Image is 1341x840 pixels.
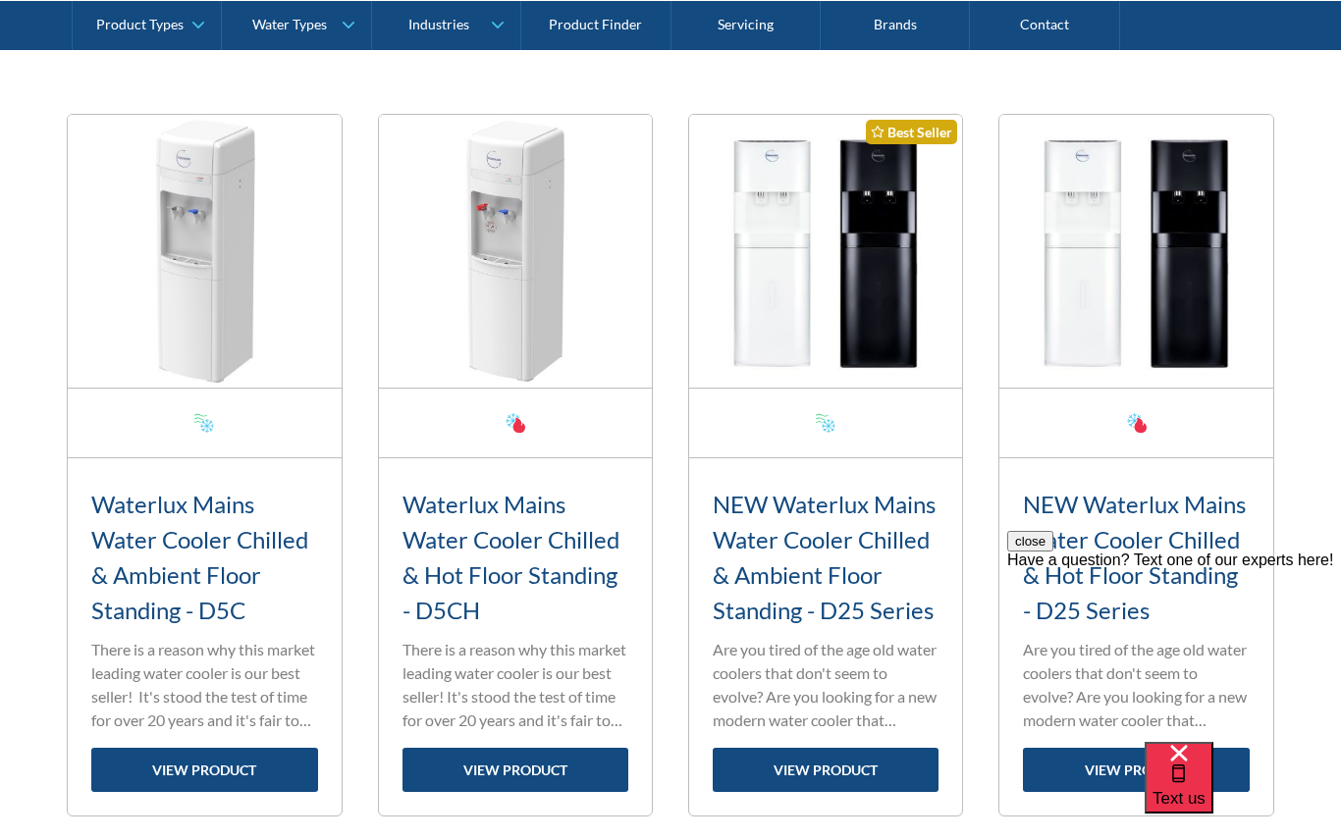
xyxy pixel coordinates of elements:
a: view product [402,748,628,792]
h3: Waterlux Mains Water Cooler Chilled & Hot Floor Standing - D5CH [402,487,628,628]
iframe: podium webchat widget prompt [1007,531,1341,766]
h3: Waterlux Mains Water Cooler Chilled & Ambient Floor Standing - D5C [91,487,317,628]
p: There is a reason why this market leading water cooler is our best seller! It's stood the test of... [91,638,317,732]
h3: NEW Waterlux Mains Water Cooler Chilled & Hot Floor Standing - D25 Series [1023,487,1249,628]
iframe: podium webchat widget bubble [1145,742,1341,840]
a: view product [1023,748,1249,792]
h3: NEW Waterlux Mains Water Cooler Chilled & Ambient Floor Standing - D25 Series [713,487,939,628]
div: Water Types [252,16,327,32]
div: Industries [408,16,469,32]
a: view product [91,748,317,792]
img: Waterlux Mains Water Cooler Chilled & Hot Floor Standing - D5CH [379,115,652,388]
a: view product [713,748,939,792]
img: NEW Waterlux Mains Water Cooler Chilled & Hot Floor Standing - D25 Series [999,115,1272,388]
img: NEW Waterlux Mains Water Cooler Chilled & Ambient Floor Standing - D25 Series [689,115,962,388]
p: There is a reason why this market leading water cooler is our best seller! It's stood the test of... [402,638,628,732]
div: Best Seller [866,120,957,144]
img: Waterlux Mains Water Cooler Chilled & Ambient Floor Standing - D5C [68,115,341,388]
p: Are you tired of the age old water coolers that don't seem to evolve? Are you looking for a new m... [713,638,939,732]
div: Product Types [96,16,184,32]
